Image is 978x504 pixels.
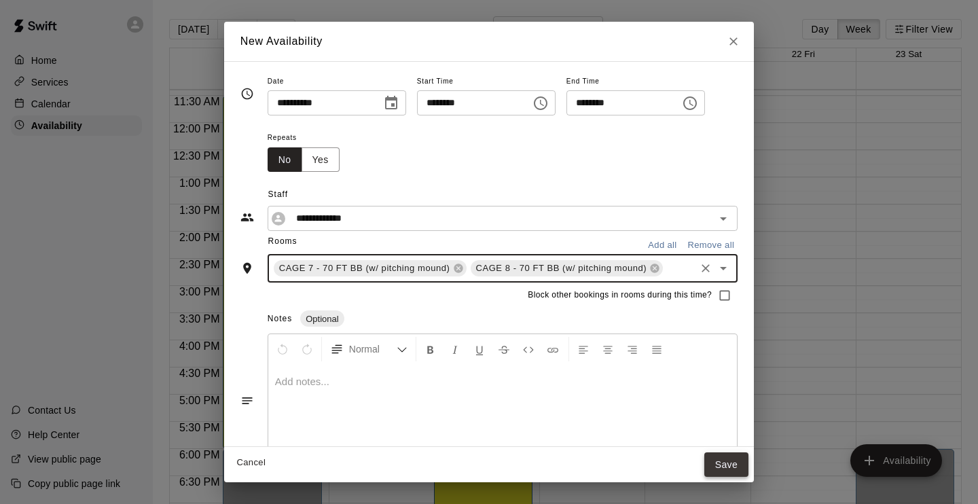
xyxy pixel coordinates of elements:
[714,259,733,278] button: Open
[417,73,556,91] span: Start Time
[528,289,712,302] span: Block other bookings in rooms during this time?
[268,129,350,147] span: Repeats
[443,337,467,361] button: Format Italics
[684,235,738,256] button: Remove all
[349,342,397,356] span: Normal
[471,262,653,275] span: CAGE 8 - 70 FT BB (w/ pitching mound)
[566,73,705,91] span: End Time
[621,337,644,361] button: Right Align
[721,29,746,54] button: Close
[268,236,297,246] span: Rooms
[268,73,406,91] span: Date
[230,452,273,473] button: Cancel
[300,314,344,324] span: Optional
[295,337,319,361] button: Redo
[596,337,619,361] button: Center Align
[640,235,684,256] button: Add all
[419,337,442,361] button: Format Bold
[274,262,456,275] span: CAGE 7 - 70 FT BB (w/ pitching mound)
[302,147,340,173] button: Yes
[704,452,749,478] button: Save
[268,314,292,323] span: Notes
[240,87,254,101] svg: Timing
[492,337,515,361] button: Format Strikethrough
[240,33,323,50] h6: New Availability
[696,259,715,278] button: Clear
[240,211,254,224] svg: Staff
[517,337,540,361] button: Insert Code
[468,337,491,361] button: Format Underline
[240,394,254,408] svg: Notes
[274,260,467,276] div: CAGE 7 - 70 FT BB (w/ pitching mound)
[527,90,554,117] button: Choose time, selected time is 11:30 AM
[268,184,738,206] span: Staff
[325,337,413,361] button: Formatting Options
[645,337,668,361] button: Justify Align
[268,147,302,173] button: No
[378,90,405,117] button: Choose date, selected date is Aug 23, 2025
[240,262,254,275] svg: Rooms
[271,337,294,361] button: Undo
[471,260,664,276] div: CAGE 8 - 70 FT BB (w/ pitching mound)
[714,209,733,228] button: Open
[268,147,340,173] div: outlined button group
[541,337,564,361] button: Insert Link
[676,90,704,117] button: Choose time, selected time is 6:00 PM
[572,337,595,361] button: Left Align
